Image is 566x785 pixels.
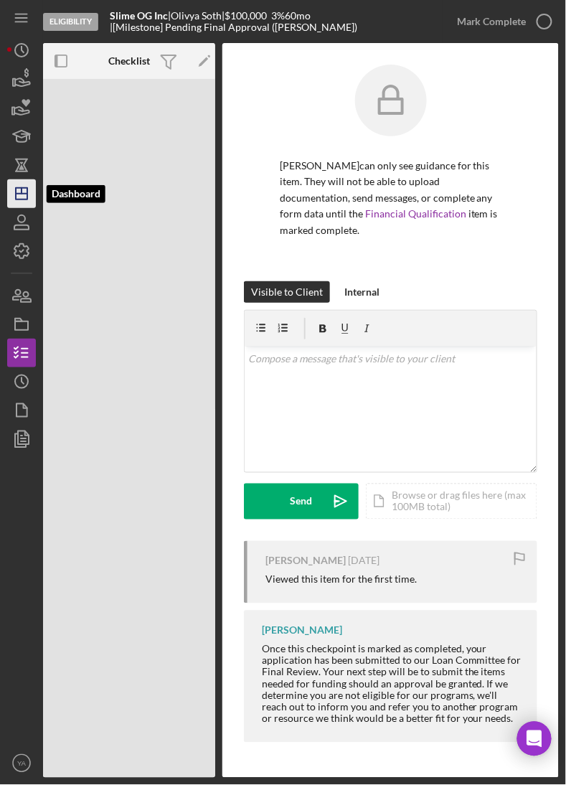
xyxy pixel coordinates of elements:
[244,281,330,303] button: Visible to Client
[110,9,168,22] b: Slime OG Inc
[251,281,323,303] div: Visible to Client
[108,55,150,67] b: Checklist
[265,555,346,567] div: [PERSON_NAME]
[285,10,311,22] div: 60 mo
[43,13,98,31] div: Eligibility
[271,10,285,22] div: 3 %
[262,644,523,725] div: Once this checkpoint is marked as completed, your application has been submitted to our Loan Comm...
[443,7,559,36] button: Mark Complete
[262,625,342,636] div: [PERSON_NAME]
[291,484,313,520] div: Send
[337,281,387,303] button: Internal
[348,555,379,567] time: 2025-09-16 00:18
[7,749,36,778] button: YA
[265,574,417,586] div: Viewed this item for the first time.
[457,7,527,36] div: Mark Complete
[17,760,27,768] text: YA
[344,281,379,303] div: Internal
[365,207,466,220] a: Financial Qualification
[517,722,552,756] div: Open Intercom Messenger
[171,10,225,22] div: Olivya Soth |
[244,484,359,520] button: Send
[225,9,267,22] span: $100,000
[280,158,501,238] p: [PERSON_NAME] can only see guidance for this item. They will not be able to upload documentation,...
[110,22,357,33] div: | [Milestone] Pending Final Approval ([PERSON_NAME])
[110,10,171,22] div: |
